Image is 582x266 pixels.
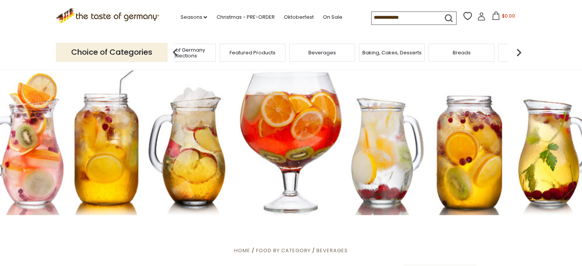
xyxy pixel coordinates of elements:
a: Seasons [180,13,207,21]
a: Beverages [308,50,336,55]
a: Baking, Cakes, Desserts [362,50,422,55]
img: next arrow [511,45,527,60]
a: Home [234,247,250,254]
a: Christmas - PRE-ORDER [216,13,274,21]
p: Choice of Categories [56,43,168,62]
a: Food By Category [256,247,311,254]
a: Oktoberfest [284,13,313,21]
a: Breads [453,50,471,55]
a: Featured Products [230,50,276,55]
span: $0.00 [502,13,515,19]
img: previous arrow [168,45,183,60]
button: $0.00 [487,11,520,23]
a: Taste of Germany Collections [152,47,214,59]
a: Beverages [316,247,348,254]
a: On Sale [323,13,342,21]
